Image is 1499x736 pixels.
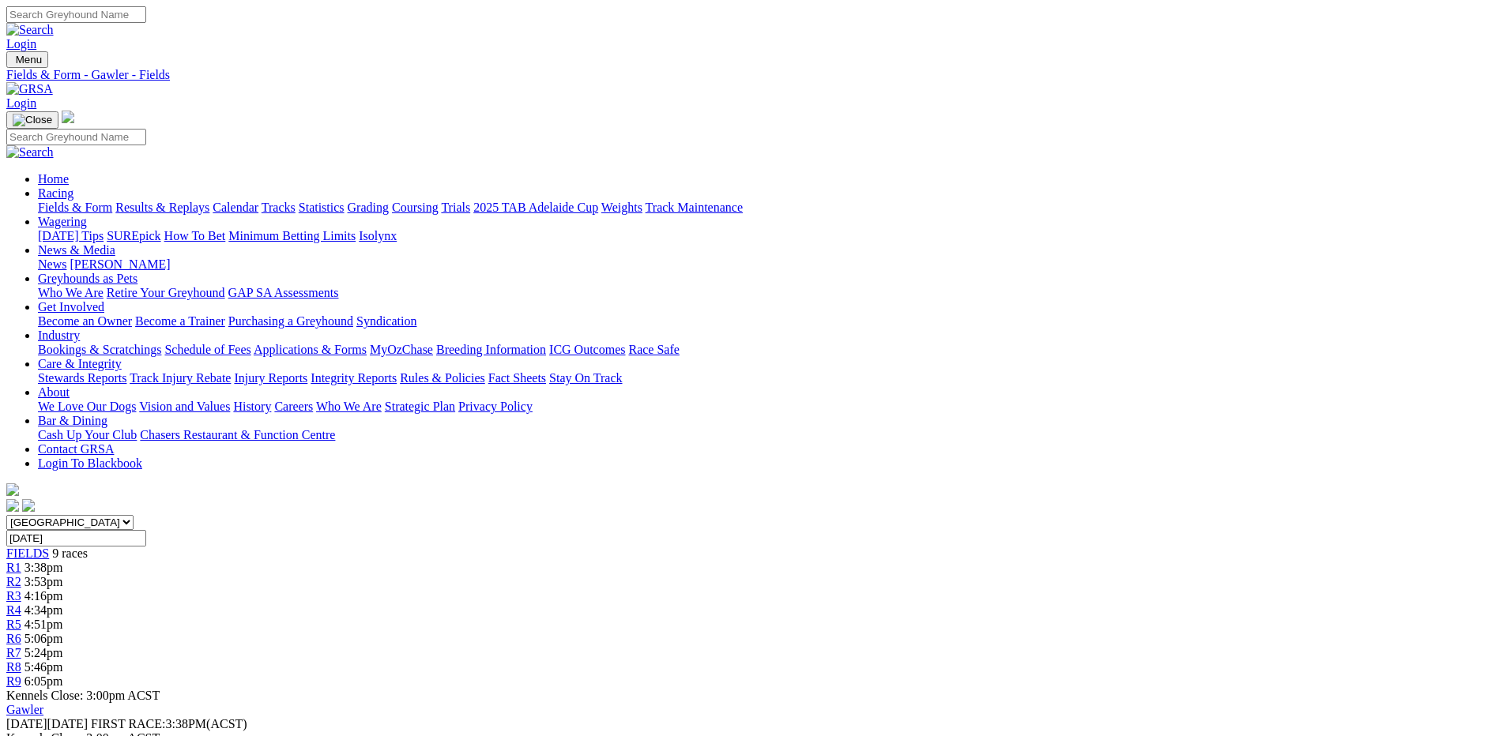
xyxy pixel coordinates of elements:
a: R5 [6,618,21,631]
a: Contact GRSA [38,442,114,456]
a: Injury Reports [234,371,307,385]
a: Statistics [299,201,345,214]
span: R8 [6,660,21,674]
a: R9 [6,674,21,688]
img: facebook.svg [6,499,19,512]
span: 5:46pm [24,660,63,674]
a: History [233,400,271,413]
a: Racing [38,186,73,200]
a: SUREpick [107,229,160,242]
a: Trials [441,201,470,214]
div: Get Involved [38,314,1493,329]
div: News & Media [38,257,1493,272]
div: About [38,400,1493,414]
a: Careers [274,400,313,413]
a: Stay On Track [549,371,622,385]
a: Applications & Forms [254,343,367,356]
span: 3:38pm [24,561,63,574]
span: Menu [16,54,42,66]
span: 4:16pm [24,589,63,603]
a: Cash Up Your Club [38,428,137,441]
a: News [38,257,66,271]
a: Fact Sheets [488,371,546,385]
a: R7 [6,646,21,659]
a: Race Safe [628,343,679,356]
a: Industry [38,329,80,342]
a: Tracks [262,201,296,214]
a: Bookings & Scratchings [38,343,161,356]
span: 3:38PM(ACST) [91,717,247,730]
span: 9 races [52,546,88,560]
a: Breeding Information [436,343,546,356]
a: About [38,385,70,399]
a: Schedule of Fees [164,343,250,356]
span: 5:06pm [24,632,63,645]
img: Search [6,23,54,37]
button: Toggle navigation [6,51,48,68]
a: [DATE] Tips [38,229,104,242]
a: GAP SA Assessments [228,286,339,299]
a: Strategic Plan [385,400,455,413]
span: FIRST RACE: [91,717,165,730]
a: MyOzChase [370,343,433,356]
a: Results & Replays [115,201,209,214]
img: logo-grsa-white.png [6,483,19,496]
a: Syndication [356,314,416,328]
img: Search [6,145,54,160]
a: FIELDS [6,546,49,560]
a: ICG Outcomes [549,343,625,356]
a: Vision and Values [139,400,230,413]
input: Search [6,129,146,145]
a: R4 [6,603,21,617]
span: [DATE] [6,717,47,730]
a: Grading [348,201,389,214]
div: Care & Integrity [38,371,1493,385]
a: Get Involved [38,300,104,314]
div: Wagering [38,229,1493,243]
div: Greyhounds as Pets [38,286,1493,300]
div: Fields & Form - Gawler - Fields [6,68,1493,82]
span: 4:34pm [24,603,63,617]
input: Search [6,6,146,23]
span: 5:24pm [24,646,63,659]
a: Care & Integrity [38,357,122,370]
a: How To Bet [164,229,226,242]
a: Isolynx [359,229,397,242]
a: Fields & Form [38,201,112,214]
img: logo-grsa-white.png [62,111,74,123]
span: Kennels Close: 3:00pm ACST [6,689,160,702]
a: News & Media [38,243,115,257]
input: Select date [6,530,146,546]
a: Coursing [392,201,439,214]
a: Track Injury Rebate [130,371,231,385]
a: Home [38,172,69,186]
a: [PERSON_NAME] [70,257,170,271]
a: Become an Owner [38,314,132,328]
button: Toggle navigation [6,111,58,129]
a: Minimum Betting Limits [228,229,356,242]
a: Retire Your Greyhound [107,286,225,299]
span: [DATE] [6,717,88,730]
a: Wagering [38,215,87,228]
a: 2025 TAB Adelaide Cup [473,201,598,214]
a: Bar & Dining [38,414,107,427]
div: Bar & Dining [38,428,1493,442]
a: Chasers Restaurant & Function Centre [140,428,335,441]
a: R2 [6,575,21,588]
img: twitter.svg [22,499,35,512]
a: Privacy Policy [458,400,533,413]
img: Close [13,114,52,126]
a: Weights [601,201,642,214]
span: 4:51pm [24,618,63,631]
a: R6 [6,632,21,645]
a: Integrity Reports [311,371,397,385]
a: Stewards Reports [38,371,126,385]
a: Track Maintenance [646,201,743,214]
